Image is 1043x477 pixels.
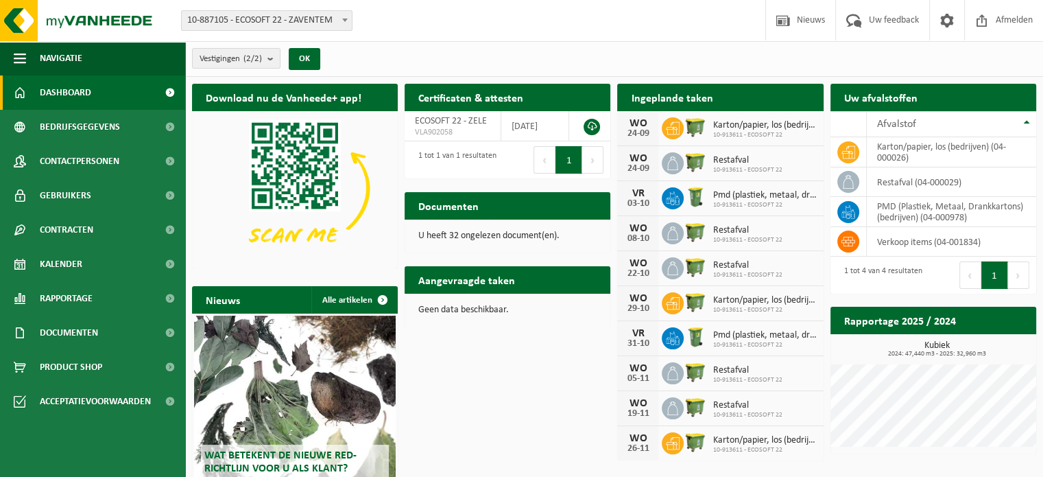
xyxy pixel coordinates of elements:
div: VR [624,328,651,339]
div: WO [624,293,651,304]
span: Contracten [40,213,93,247]
div: 26-11 [624,444,651,454]
img: WB-0240-HPE-GN-50 [684,325,707,349]
span: 10-887105 - ECOSOFT 22 - ZAVENTEM [181,10,352,31]
span: 10-913611 - ECOSOFT 22 [712,131,816,139]
div: 22-10 [624,269,651,279]
span: 10-913611 - ECOSOFT 22 [712,376,782,384]
h2: Documenten [405,192,492,219]
img: WB-0240-HPE-GN-50 [684,185,707,209]
div: WO [624,398,651,409]
a: Bekijk rapportage [934,334,1035,361]
span: Karton/papier, los (bedrijven) [712,435,816,446]
span: 10-887105 - ECOSOFT 22 - ZAVENTEM [182,11,352,30]
span: 10-913611 - ECOSOFT 22 [712,306,816,314]
h2: Nieuws [192,286,254,313]
div: VR [624,188,651,199]
button: 1 [981,261,1008,289]
div: 24-09 [624,129,651,139]
span: 10-913611 - ECOSOFT 22 [712,341,816,349]
span: Kalender [40,247,82,281]
span: Karton/papier, los (bedrijven) [712,120,816,131]
span: Rapportage [40,281,93,316]
button: OK [289,48,320,70]
div: WO [624,153,651,164]
img: WB-1100-HPE-GN-50 [684,150,707,174]
span: Documenten [40,316,98,350]
span: Wat betekent de nieuwe RED-richtlijn voor u als klant? [204,450,357,474]
span: Acceptatievoorwaarden [40,384,151,419]
span: VLA902058 [415,127,490,138]
span: ECOSOFT 22 - ZELE [415,116,487,126]
span: Navigatie [40,41,82,75]
span: Gebruikers [40,178,91,213]
div: 08-10 [624,234,651,244]
img: WB-1100-HPE-GN-50 [684,395,707,419]
img: WB-1100-HPE-GN-50 [684,290,707,314]
td: restafval (04-000029) [867,167,1036,197]
div: WO [624,363,651,374]
div: 24-09 [624,164,651,174]
a: Alle artikelen [311,286,396,314]
img: WB-1100-HPE-GN-50 [684,220,707,244]
p: U heeft 32 ongelezen document(en). [418,231,597,241]
span: Bedrijfsgegevens [40,110,120,144]
div: 29-10 [624,304,651,314]
h2: Aangevraagde taken [405,266,529,293]
span: Restafval [712,400,782,411]
button: Vestigingen(2/2) [192,48,280,69]
button: Next [1008,261,1029,289]
div: 05-11 [624,374,651,384]
span: Product Shop [40,350,102,384]
span: 10-913611 - ECOSOFT 22 [712,446,816,454]
span: Pmd (plastiek, metaal, drankkartons) (bedrijven) [712,190,816,201]
div: 03-10 [624,199,651,209]
h2: Ingeplande taken [617,84,726,110]
span: Dashboard [40,75,91,110]
span: Restafval [712,365,782,376]
div: 1 tot 1 van 1 resultaten [411,145,496,175]
span: Restafval [712,260,782,271]
img: WB-1100-HPE-GN-50 [684,430,707,454]
h2: Rapportage 2025 / 2024 [830,307,970,334]
div: WO [624,223,651,234]
span: 10-913611 - ECOSOFT 22 [712,166,782,174]
span: Restafval [712,155,782,166]
button: Next [582,146,603,174]
button: Previous [959,261,981,289]
span: 10-913611 - ECOSOFT 22 [712,411,782,419]
img: WB-1100-HPE-GN-50 [684,115,707,139]
h2: Uw afvalstoffen [830,84,931,110]
img: WB-1100-HPE-GN-50 [684,360,707,384]
div: WO [624,118,651,129]
button: 1 [555,146,582,174]
div: 1 tot 4 van 4 resultaten [837,260,922,290]
div: 19-11 [624,409,651,419]
span: Contactpersonen [40,144,119,178]
td: PMD (Plastiek, Metaal, Drankkartons) (bedrijven) (04-000978) [867,197,1036,227]
td: karton/papier, los (bedrijven) (04-000026) [867,137,1036,167]
count: (2/2) [243,54,262,63]
div: 31-10 [624,339,651,349]
span: Restafval [712,225,782,236]
div: WO [624,433,651,444]
td: [DATE] [501,111,569,141]
span: Karton/papier, los (bedrijven) [712,295,816,306]
span: 10-913611 - ECOSOFT 22 [712,271,782,279]
h2: Certificaten & attesten [405,84,537,110]
button: Previous [534,146,555,174]
span: Vestigingen [200,49,262,69]
td: verkoop items (04-001834) [867,227,1036,257]
h3: Kubiek [837,341,1036,358]
p: Geen data beschikbaar. [418,305,597,315]
img: WB-1100-HPE-GN-50 [684,255,707,279]
span: Afvalstof [877,119,916,130]
img: Download de VHEPlus App [192,111,398,266]
div: WO [624,258,651,269]
span: Pmd (plastiek, metaal, drankkartons) (bedrijven) [712,330,816,341]
h2: Download nu de Vanheede+ app! [192,84,375,110]
span: 10-913611 - ECOSOFT 22 [712,236,782,244]
span: 2024: 47,440 m3 - 2025: 32,960 m3 [837,351,1036,358]
span: 10-913611 - ECOSOFT 22 [712,201,816,209]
